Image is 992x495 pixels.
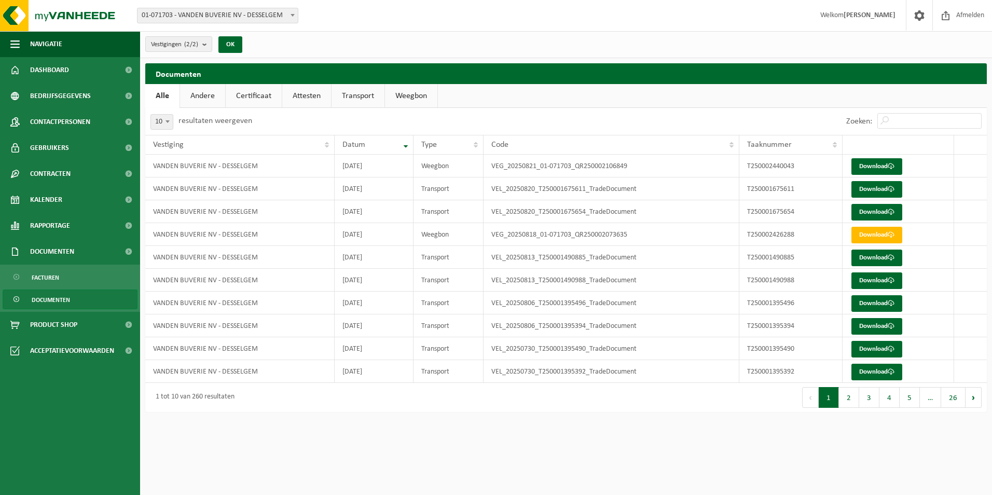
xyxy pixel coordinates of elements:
[145,200,335,223] td: VANDEN BUVERIE NV - DESSELGEM
[851,295,902,312] a: Download
[30,109,90,135] span: Contactpersonen
[151,115,173,129] span: 10
[414,177,484,200] td: Transport
[30,312,77,338] span: Product Shop
[145,63,987,84] h2: Documenten
[484,337,739,360] td: VEL_20250730_T250001395490_TradeDocument
[282,84,331,108] a: Attesten
[145,155,335,177] td: VANDEN BUVERIE NV - DESSELGEM
[739,200,843,223] td: T250001675654
[414,223,484,246] td: Weegbon
[414,246,484,269] td: Transport
[739,177,843,200] td: T250001675611
[145,314,335,337] td: VANDEN BUVERIE NV - DESSELGEM
[145,337,335,360] td: VANDEN BUVERIE NV - DESSELGEM
[180,84,225,108] a: Andere
[145,360,335,383] td: VANDEN BUVERIE NV - DESSELGEM
[414,155,484,177] td: Weegbon
[484,292,739,314] td: VEL_20250806_T250001395496_TradeDocument
[484,177,739,200] td: VEL_20250820_T250001675611_TradeDocument
[332,84,384,108] a: Transport
[145,84,180,108] a: Alle
[226,84,282,108] a: Certificaat
[30,338,114,364] span: Acceptatievoorwaarden
[145,36,212,52] button: Vestigingen(2/2)
[739,155,843,177] td: T250002440043
[421,141,437,149] span: Type
[819,387,839,408] button: 1
[739,360,843,383] td: T250001395392
[879,387,900,408] button: 4
[414,314,484,337] td: Transport
[385,84,437,108] a: Weegbon
[851,364,902,380] a: Download
[335,337,414,360] td: [DATE]
[851,341,902,357] a: Download
[484,223,739,246] td: VEG_20250818_01-071703_QR250002073635
[30,83,91,109] span: Bedrijfsgegevens
[145,269,335,292] td: VANDEN BUVERIE NV - DESSELGEM
[851,204,902,221] a: Download
[900,387,920,408] button: 5
[335,314,414,337] td: [DATE]
[739,269,843,292] td: T250001490988
[3,267,137,287] a: Facturen
[32,268,59,287] span: Facturen
[851,250,902,266] a: Download
[30,161,71,187] span: Contracten
[32,290,70,310] span: Documenten
[178,117,252,125] label: resultaten weergeven
[414,337,484,360] td: Transport
[851,272,902,289] a: Download
[851,227,902,243] a: Download
[739,223,843,246] td: T250002426288
[844,11,895,19] strong: [PERSON_NAME]
[414,269,484,292] td: Transport
[30,213,70,239] span: Rapportage
[484,269,739,292] td: VEL_20250813_T250001490988_TradeDocument
[859,387,879,408] button: 3
[966,387,982,408] button: Next
[739,337,843,360] td: T250001395490
[335,177,414,200] td: [DATE]
[153,141,184,149] span: Vestiging
[335,200,414,223] td: [DATE]
[335,246,414,269] td: [DATE]
[145,223,335,246] td: VANDEN BUVERIE NV - DESSELGEM
[137,8,298,23] span: 01-071703 - VANDEN BUVERIE NV - DESSELGEM
[802,387,819,408] button: Previous
[484,200,739,223] td: VEL_20250820_T250001675654_TradeDocument
[491,141,508,149] span: Code
[739,314,843,337] td: T250001395394
[941,387,966,408] button: 26
[30,31,62,57] span: Navigatie
[839,387,859,408] button: 2
[145,292,335,314] td: VANDEN BUVERIE NV - DESSELGEM
[484,246,739,269] td: VEL_20250813_T250001490885_TradeDocument
[739,292,843,314] td: T250001395496
[335,292,414,314] td: [DATE]
[851,158,902,175] a: Download
[30,57,69,83] span: Dashboard
[414,292,484,314] td: Transport
[3,290,137,309] a: Documenten
[484,314,739,337] td: VEL_20250806_T250001395394_TradeDocument
[150,388,235,407] div: 1 tot 10 van 260 resultaten
[30,239,74,265] span: Documenten
[145,177,335,200] td: VANDEN BUVERIE NV - DESSELGEM
[342,141,365,149] span: Datum
[30,135,69,161] span: Gebruikers
[846,117,872,126] label: Zoeken:
[335,269,414,292] td: [DATE]
[414,360,484,383] td: Transport
[145,246,335,269] td: VANDEN BUVERIE NV - DESSELGEM
[851,181,902,198] a: Download
[414,200,484,223] td: Transport
[30,187,62,213] span: Kalender
[335,155,414,177] td: [DATE]
[184,41,198,48] count: (2/2)
[739,246,843,269] td: T250001490885
[218,36,242,53] button: OK
[747,141,792,149] span: Taaknummer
